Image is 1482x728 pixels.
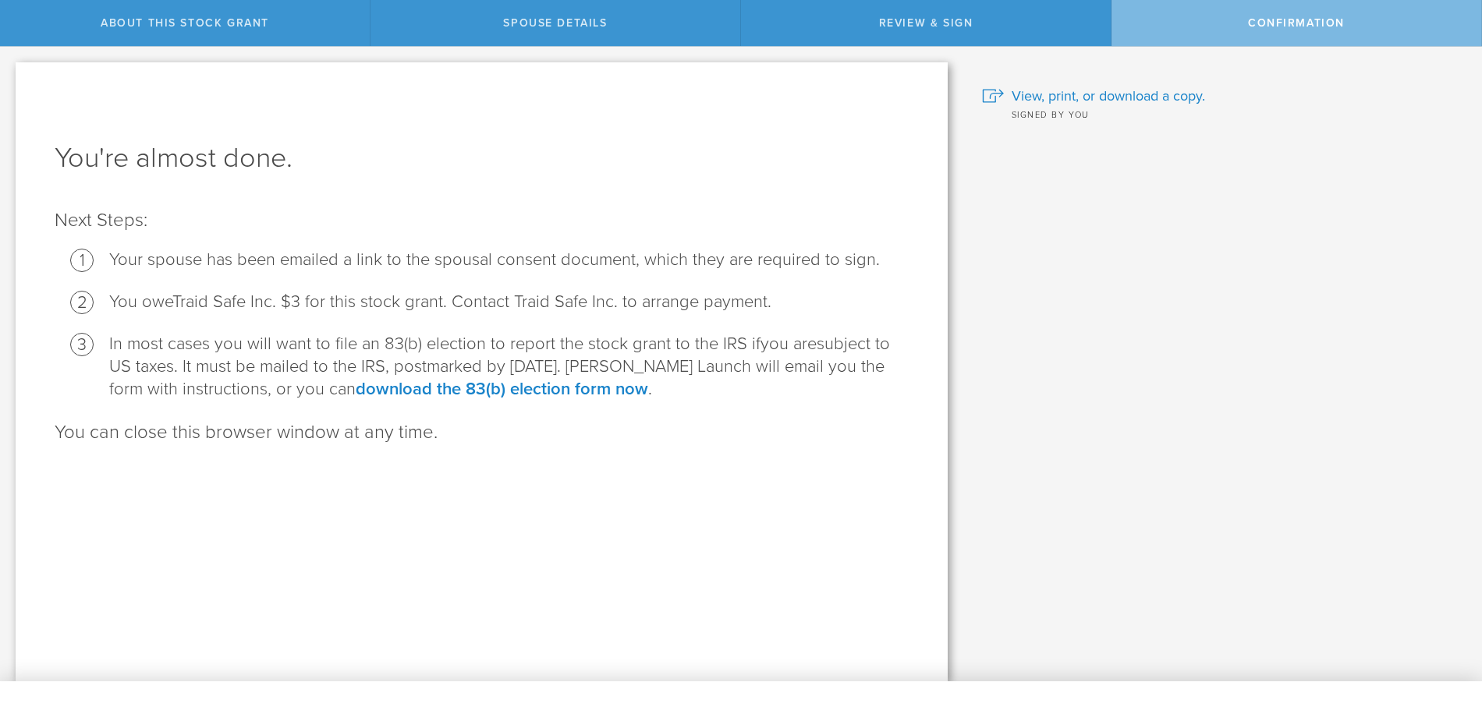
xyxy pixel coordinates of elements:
span: You owe [109,292,172,312]
a: download the 83(b) election form now [356,379,648,399]
span: Review & Sign [879,16,973,30]
h1: You're almost done. [55,140,909,177]
div: Signed by you [982,106,1459,122]
span: you are [760,334,817,354]
span: Confirmation [1248,16,1345,30]
li: In most cases you will want to file an 83(b) election to report the stock grant to the IRS if sub... [109,333,909,401]
li: Your spouse has been emailed a link to the spousal consent document, which they are required to s... [109,249,909,271]
span: View, print, or download a copy. [1012,86,1205,106]
p: Next Steps: [55,208,909,233]
p: You can close this browser window at any time. [55,420,909,445]
li: Traid Safe Inc. $3 for this stock grant. Contact Traid Safe Inc. to arrange payment. [109,291,909,313]
span: About this stock grant [101,16,269,30]
span: Spouse Details [503,16,607,30]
